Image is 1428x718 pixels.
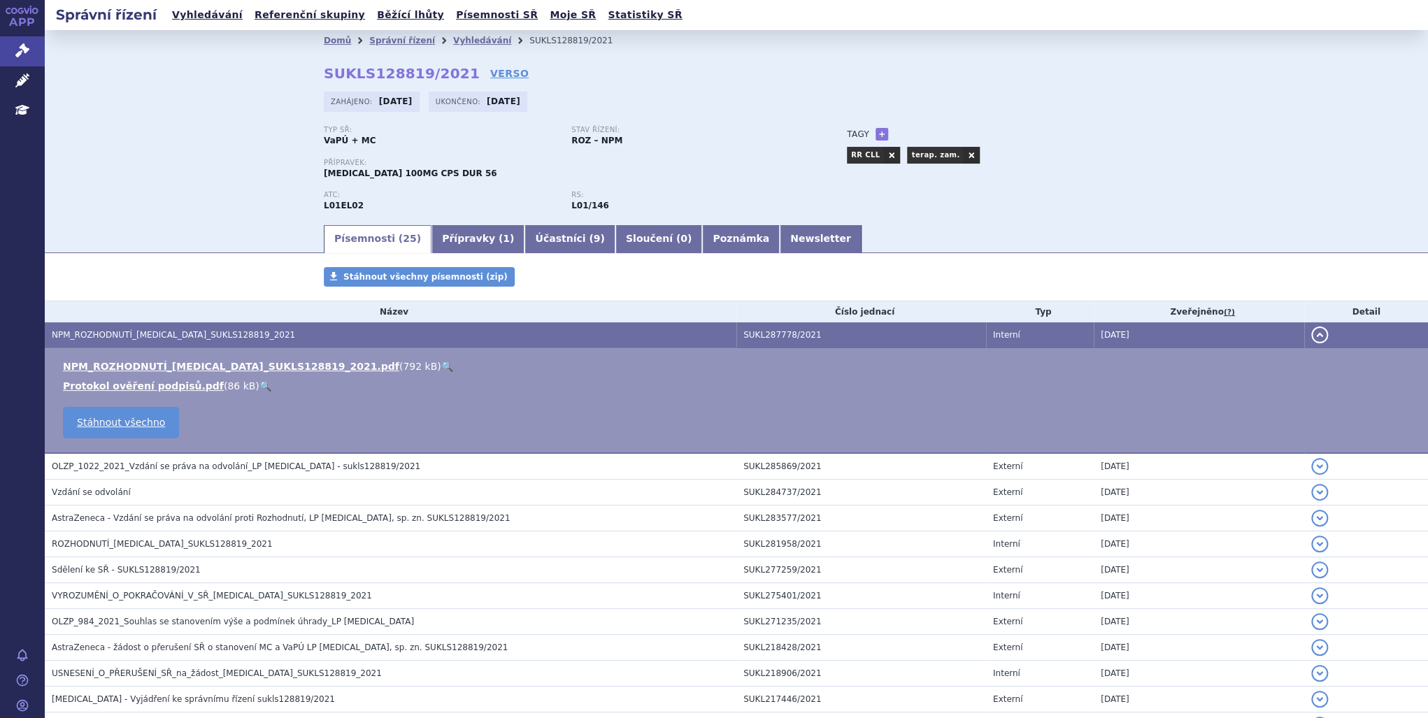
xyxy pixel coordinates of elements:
td: [DATE] [1094,583,1304,609]
strong: AKALABRUTINIB [324,201,364,210]
a: VERSO [490,66,529,80]
strong: [DATE] [487,96,520,106]
a: Účastníci (9) [524,225,615,253]
span: USNESENÍ_O_PŘERUŠENÍ_SŘ_na_žádost_CALQUENCE_SUKLS128819_2021 [52,668,382,678]
p: ATC: [324,191,557,199]
th: Číslo jednací [736,301,986,322]
a: Přípravky (1) [431,225,524,253]
a: Domů [324,36,351,45]
span: Interní [993,330,1020,340]
a: Stáhnout všechno [63,407,179,438]
abbr: (?) [1224,308,1235,317]
td: SUKL271235/2021 [736,609,986,635]
span: 86 kB [227,380,255,392]
th: Název [45,301,736,322]
span: Externí [993,487,1022,497]
span: Interní [993,539,1020,549]
a: Písemnosti SŘ [452,6,542,24]
span: Externí [993,642,1022,652]
a: NPM_ROZHODNUTÍ_[MEDICAL_DATA]_SUKLS128819_2021.pdf [63,361,399,372]
button: detail [1311,484,1328,501]
span: 1 [503,233,510,244]
span: Externí [993,694,1022,704]
td: [DATE] [1094,505,1304,531]
span: VYROZUMĚNÍ_O_POKRAČOVÁNÍ_V_SŘ_CALQUENCE_SUKLS128819_2021 [52,591,372,601]
p: RS: [571,191,805,199]
span: OLZP_984_2021_Souhlas se stanovením výše a podmínek úhrady_LP CALQUENCE [52,617,414,626]
span: Vzdání se odvolání [52,487,131,497]
span: OLZP_1022_2021_Vzdání se práva na odvolání_LP CALQUENCE - sukls128819/2021 [52,461,420,471]
td: SUKL285869/2021 [736,453,986,480]
strong: akalabrutinib [571,201,609,210]
button: detail [1311,510,1328,526]
span: Sdělení ke SŘ - SUKLS128819/2021 [52,565,201,575]
td: SUKL277259/2021 [736,557,986,583]
span: Externí [993,461,1022,471]
span: ROZHODNUTÍ_CALQUENCE_SUKLS128819_2021 [52,539,273,549]
span: CALQUENCE - Vyjádření ke správnímu řízení sukls128819/2021 [52,694,335,704]
a: RR CLL [847,147,883,164]
a: Statistiky SŘ [604,6,686,24]
td: SUKL217446/2021 [736,687,986,712]
button: detail [1311,326,1328,343]
th: Typ [986,301,1094,322]
td: [DATE] [1094,322,1304,348]
a: Správní řízení [369,36,435,45]
strong: ROZ – NPM [571,136,622,145]
td: SUKL284737/2021 [736,480,986,505]
button: detail [1311,458,1328,475]
button: detail [1311,639,1328,656]
li: ( ) [63,359,1414,373]
span: 792 kB [403,361,437,372]
span: AstraZeneca - žádost o přerušení SŘ o stanovení MC a VaPÚ LP CALQUENCE, sp. zn. SUKLS128819/2021 [52,642,508,652]
td: SUKL275401/2021 [736,583,986,609]
span: 9 [594,233,601,244]
span: AstraZeneca - Vzdání se práva na odvolání proti Rozhodnutí, LP CALQUENCE, sp. zn. SUKLS128819/2021 [52,513,510,523]
span: Externí [993,565,1022,575]
span: Externí [993,513,1022,523]
li: SUKLS128819/2021 [529,30,631,51]
span: Interní [993,668,1020,678]
span: Interní [993,591,1020,601]
td: [DATE] [1094,635,1304,661]
span: NPM_ROZHODNUTÍ_CALQUENCE_SUKLS128819_2021 [52,330,295,340]
button: detail [1311,561,1328,578]
p: Typ SŘ: [324,126,557,134]
button: detail [1311,613,1328,630]
span: Externí [993,617,1022,626]
span: 0 [680,233,687,244]
td: [DATE] [1094,557,1304,583]
td: [DATE] [1094,609,1304,635]
li: ( ) [63,379,1414,393]
a: Moje SŘ [545,6,600,24]
td: SUKL218428/2021 [736,635,986,661]
td: [DATE] [1094,480,1304,505]
p: Stav řízení: [571,126,805,134]
p: Přípravek: [324,159,819,167]
span: [MEDICAL_DATA] 100MG CPS DUR 56 [324,168,497,178]
td: [DATE] [1094,453,1304,480]
button: detail [1311,587,1328,604]
a: 🔍 [441,361,453,372]
h2: Správní řízení [45,5,168,24]
td: SUKL218906/2021 [736,661,986,687]
td: [DATE] [1094,687,1304,712]
a: Písemnosti (25) [324,225,431,253]
span: Stáhnout všechny písemnosti (zip) [343,272,508,282]
span: Ukončeno: [436,96,483,107]
a: Protokol ověření podpisů.pdf [63,380,224,392]
button: detail [1311,536,1328,552]
a: Newsletter [780,225,862,253]
span: Zahájeno: [331,96,375,107]
h3: Tagy [847,126,869,143]
td: [DATE] [1094,661,1304,687]
a: Vyhledávání [453,36,511,45]
button: detail [1311,665,1328,682]
a: + [876,128,888,141]
button: detail [1311,691,1328,708]
td: SUKL281958/2021 [736,531,986,557]
td: SUKL287778/2021 [736,322,986,348]
a: 🔍 [259,380,271,392]
strong: VaPÚ + MC [324,136,376,145]
strong: SUKLS128819/2021 [324,65,480,82]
